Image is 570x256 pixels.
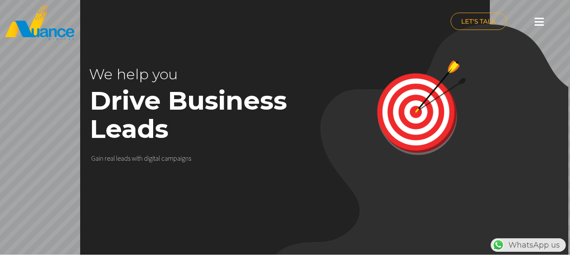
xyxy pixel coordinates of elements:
[182,154,185,162] div: g
[132,154,136,162] div: w
[149,154,152,162] div: g
[116,154,117,162] div: l
[99,154,100,162] div: i
[152,154,154,162] div: i
[113,154,115,162] div: l
[138,154,139,162] div: t
[4,4,75,41] img: nuance-qatar_logo
[173,154,177,162] div: p
[136,154,138,162] div: i
[107,154,110,162] div: e
[148,154,149,162] div: i
[492,238,505,252] img: WhatsApp
[159,154,160,162] div: l
[121,154,124,162] div: a
[177,154,181,162] div: a
[185,154,189,162] div: n
[128,154,130,162] div: s
[189,154,191,162] div: s
[491,238,566,252] div: WhatsApp us
[161,154,165,162] div: c
[117,154,121,162] div: e
[95,154,99,162] div: a
[155,154,159,162] div: a
[461,18,496,24] span: LET'S TALK
[181,154,182,162] div: i
[91,154,95,162] div: G
[139,154,143,162] div: h
[4,4,281,41] a: nuance-qatar_logo
[89,60,266,89] rs-layer: We help you
[168,154,173,162] div: m
[144,154,148,162] div: d
[491,240,566,250] a: WhatsAppWhatsApp us
[451,13,507,30] a: LET'S TALK
[90,86,314,143] rs-layer: Drive Business Leads
[124,154,128,162] div: d
[105,154,107,162] div: r
[110,154,113,162] div: a
[100,154,103,162] div: n
[165,154,168,162] div: a
[154,154,155,162] div: t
